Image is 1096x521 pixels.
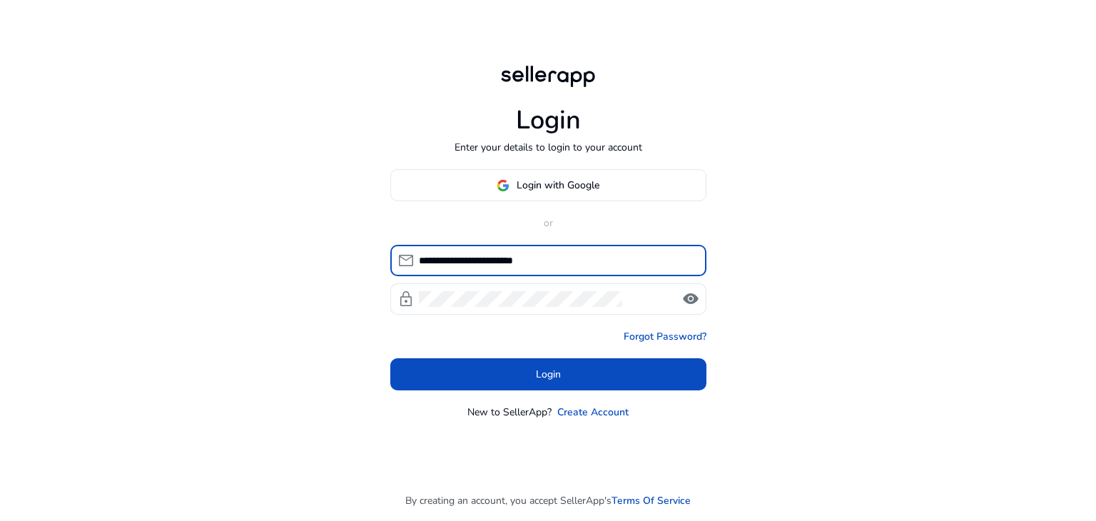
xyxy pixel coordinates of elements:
h1: Login [516,105,581,136]
button: Login [390,358,706,390]
span: Login [536,367,561,382]
button: Login with Google [390,169,706,201]
a: Terms Of Service [612,493,691,508]
a: Forgot Password? [624,329,706,344]
span: lock [397,290,415,308]
span: visibility [682,290,699,308]
p: New to SellerApp? [467,405,552,420]
a: Create Account [557,405,629,420]
p: or [390,216,706,231]
span: mail [397,252,415,269]
p: Enter your details to login to your account [455,140,642,155]
span: Login with Google [517,178,599,193]
img: google-logo.svg [497,179,509,192]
